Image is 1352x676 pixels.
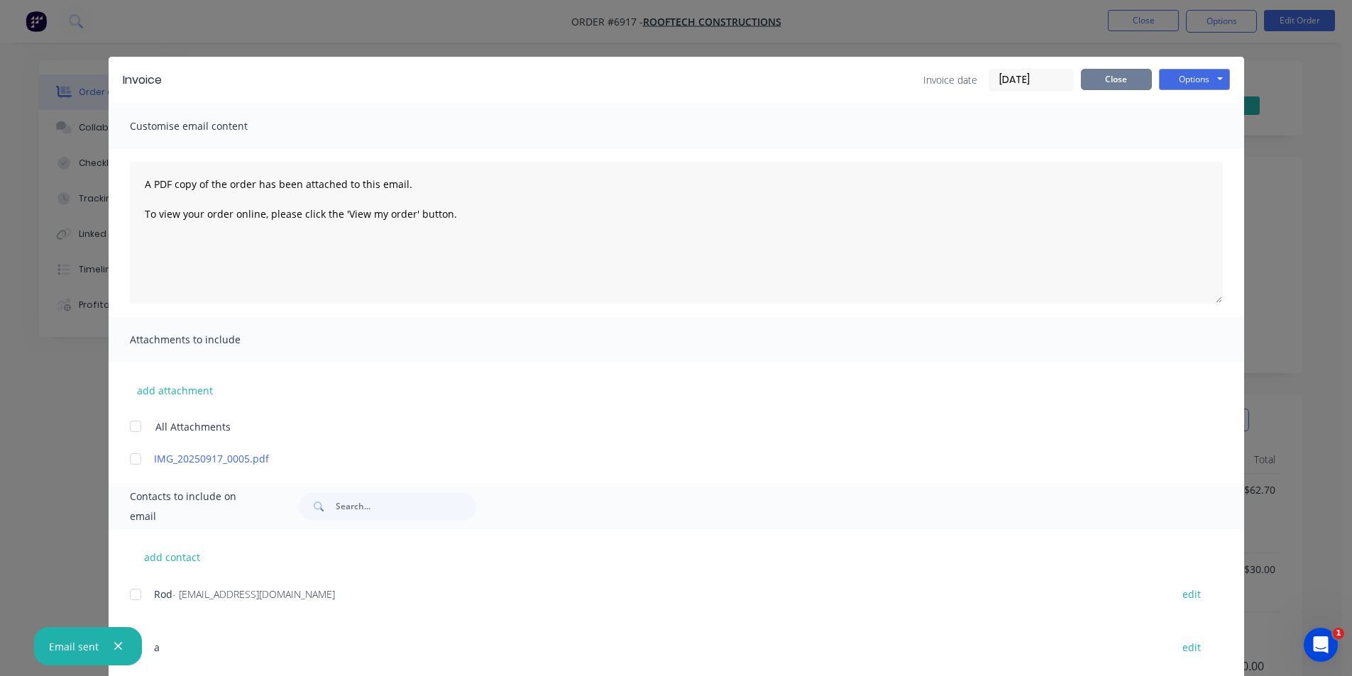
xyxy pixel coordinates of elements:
[1333,628,1344,639] span: 1
[154,641,160,654] span: a
[336,492,476,521] input: Search...
[1304,628,1338,662] iframe: Intercom live chat
[130,546,215,567] button: add contact
[130,116,286,136] span: Customise email content
[130,162,1223,304] textarea: A PDF copy of the order has been attached to this email. To view your order online, please click ...
[154,451,1157,466] a: IMG_20250917_0005.pdf
[130,330,286,350] span: Attachments to include
[123,72,162,89] div: Invoice
[155,419,231,434] span: All Attachments
[172,587,335,601] span: - [EMAIL_ADDRESS][DOMAIN_NAME]
[923,72,977,87] span: Invoice date
[49,639,99,654] div: Email sent
[1159,69,1230,90] button: Options
[1081,69,1152,90] button: Close
[130,379,220,401] button: add attachment
[154,587,172,601] span: Rod
[1174,584,1209,604] button: edit
[130,487,264,526] span: Contacts to include on email
[1174,638,1209,657] button: edit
